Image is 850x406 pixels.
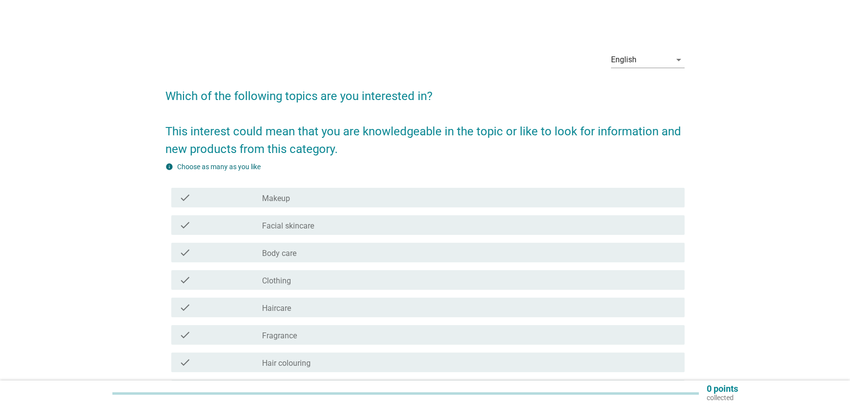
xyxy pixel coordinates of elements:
[177,163,261,171] label: Choose as many as you like
[179,329,191,341] i: check
[262,276,291,286] label: Clothing
[179,219,191,231] i: check
[179,192,191,203] i: check
[179,302,191,313] i: check
[165,77,685,158] h2: Which of the following topics are you interested in? This interest could mean that you are knowle...
[262,358,311,368] label: Hair colouring
[611,55,637,64] div: English
[262,331,297,341] label: Fragrance
[179,247,191,258] i: check
[707,393,738,402] p: collected
[673,54,685,66] i: arrow_drop_down
[262,194,290,203] label: Makeup
[262,304,291,313] label: Haircare
[262,249,296,258] label: Body care
[707,384,738,393] p: 0 points
[179,274,191,286] i: check
[165,163,173,171] i: info
[262,221,314,231] label: Facial skincare
[179,356,191,368] i: check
